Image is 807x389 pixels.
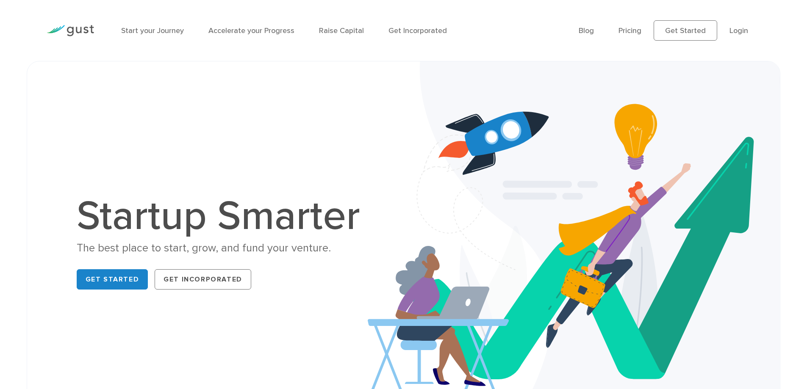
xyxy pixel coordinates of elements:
[654,20,717,41] a: Get Started
[388,26,447,35] a: Get Incorporated
[77,241,369,256] div: The best place to start, grow, and fund your venture.
[618,26,641,35] a: Pricing
[77,196,369,237] h1: Startup Smarter
[729,26,748,35] a: Login
[77,269,148,290] a: Get Started
[47,25,94,36] img: Gust Logo
[579,26,594,35] a: Blog
[319,26,364,35] a: Raise Capital
[208,26,294,35] a: Accelerate your Progress
[121,26,184,35] a: Start your Journey
[155,269,251,290] a: Get Incorporated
